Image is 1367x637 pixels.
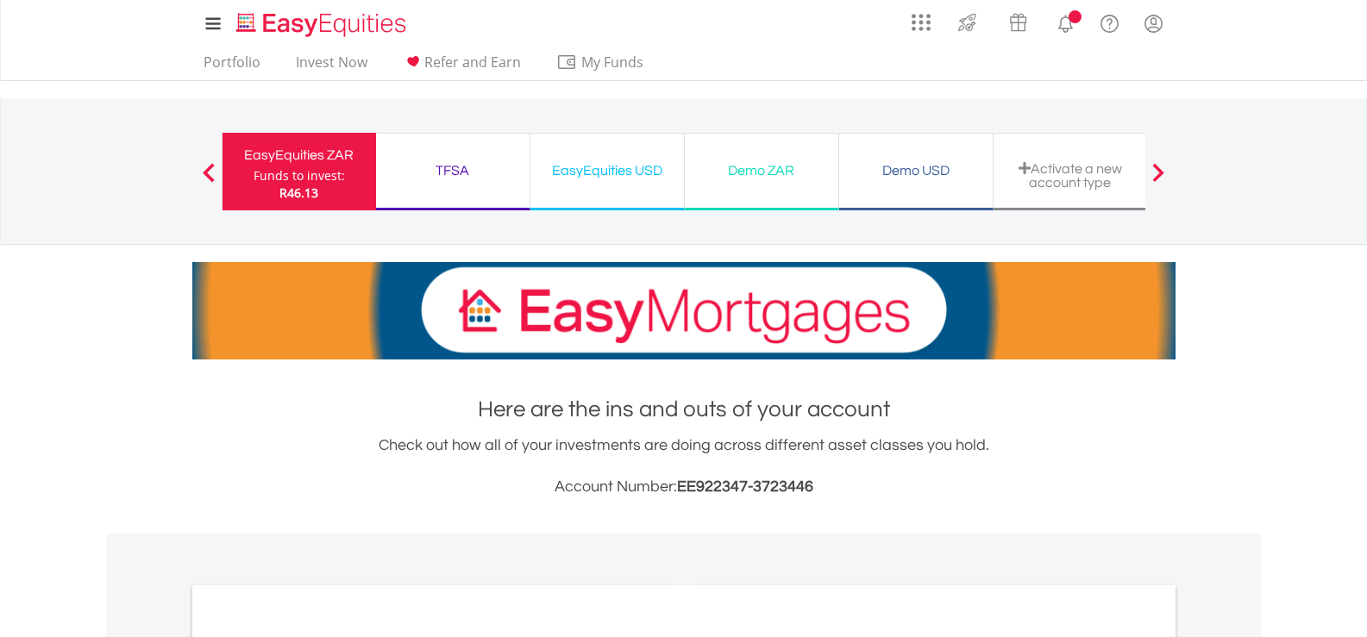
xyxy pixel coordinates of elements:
[1088,4,1132,39] a: FAQ's and Support
[192,262,1176,359] img: EasyMortage Promotion Banner
[386,159,519,183] div: TFSA
[695,159,828,183] div: Demo ZAR
[850,159,982,183] div: Demo USD
[233,10,413,39] img: EasyEquities_Logo.png
[953,9,981,36] img: thrive-v2.svg
[900,4,942,32] a: AppsGrid
[993,4,1044,36] a: Vouchers
[1044,4,1088,39] a: Notifications
[396,53,528,80] a: Refer and Earn
[254,167,345,184] div: Funds to invest:
[1004,161,1137,190] div: Activate a new account type
[192,434,1176,499] div: Check out how all of your investments are doing across different asset classes you hold.
[197,53,267,80] a: Portfolio
[1004,9,1032,36] img: vouchers-v2.svg
[192,475,1176,499] h3: Account Number:
[233,143,366,167] div: EasyEquities ZAR
[192,394,1176,425] h1: Here are the ins and outs of your account
[1132,4,1176,42] a: My Profile
[912,13,931,32] img: grid-menu-icon.svg
[677,478,813,495] span: EE922347-3723446
[279,184,318,201] span: R46.13
[289,53,374,80] a: Invest Now
[424,53,521,72] span: Refer and Earn
[556,51,669,73] span: My Funds
[541,159,674,183] div: EasyEquities USD
[229,4,413,39] a: Home page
